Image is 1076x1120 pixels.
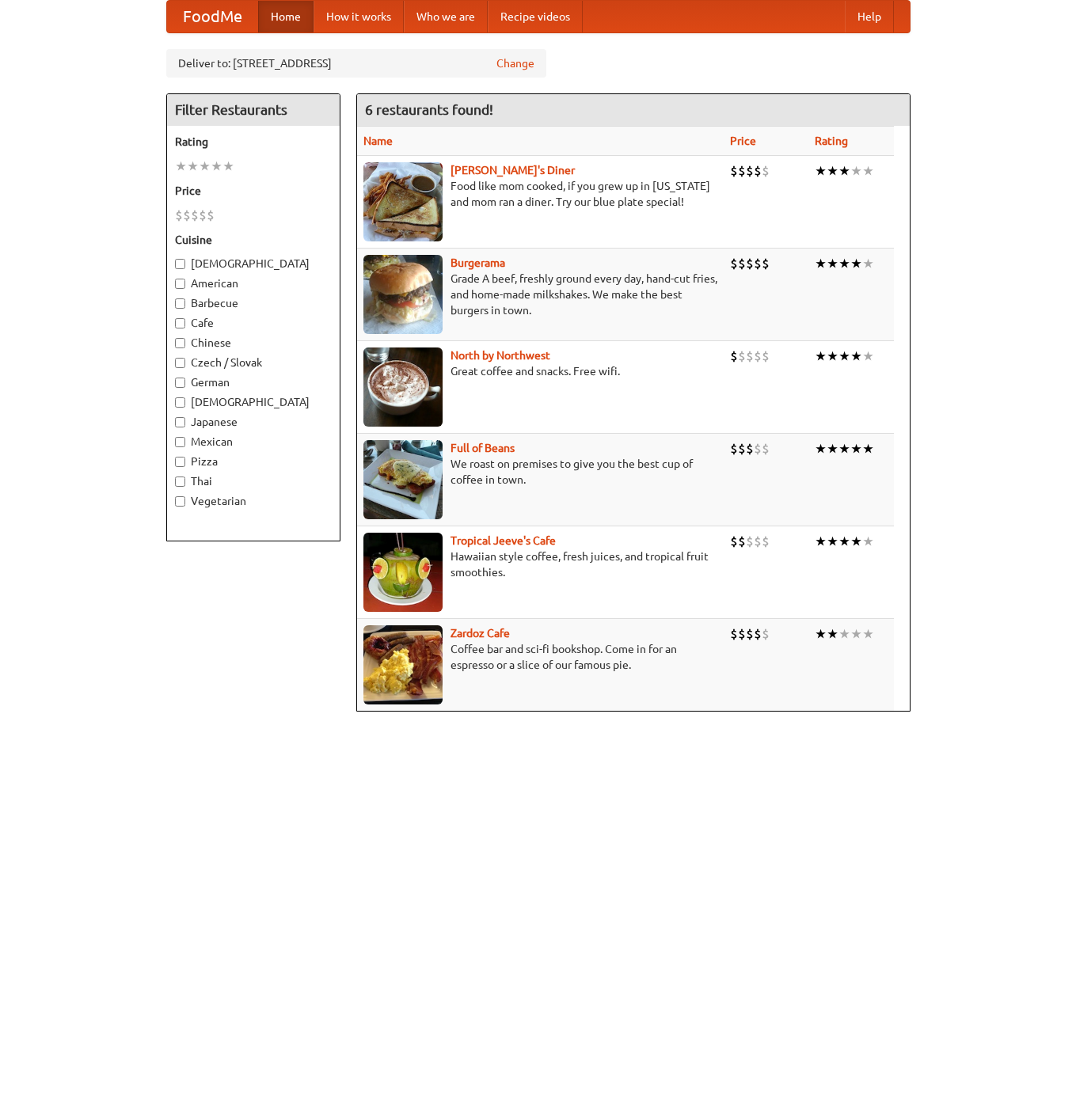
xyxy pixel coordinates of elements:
[363,135,393,147] a: Name
[175,397,185,408] input: [DEMOGRAPHIC_DATA]
[175,437,185,447] input: Mexican
[738,255,746,272] li: $
[815,440,827,457] li: ★
[754,440,762,457] li: $
[175,335,332,351] label: Chinese
[175,232,332,248] h5: Cuisine
[175,134,332,150] h5: Rating
[827,533,838,550] li: ★
[762,162,770,180] li: $
[838,255,850,272] li: ★
[363,549,717,580] p: Hawaiian style coffee, fresh juices, and tropical fruit smoothies.
[746,625,754,643] li: $
[838,347,850,365] li: ★
[199,158,211,175] li: ★
[730,347,738,365] li: $
[175,378,185,388] input: German
[850,533,862,550] li: ★
[363,456,717,488] p: We roast on premises to give you the best cup of coffee in town.
[222,158,234,175] li: ★
[838,533,850,550] li: ★
[175,476,185,487] input: Thai
[738,533,746,550] li: $
[183,207,191,224] li: $
[488,1,583,32] a: Recipe videos
[175,259,185,269] input: [DEMOGRAPHIC_DATA]
[175,158,187,175] li: ★
[850,440,862,457] li: ★
[175,298,185,309] input: Barbecue
[746,162,754,180] li: $
[862,255,874,272] li: ★
[754,625,762,643] li: $
[838,625,850,643] li: ★
[451,164,575,177] a: [PERSON_NAME]'s Diner
[175,496,185,507] input: Vegetarian
[730,625,738,643] li: $
[167,1,258,32] a: FoodMe
[738,440,746,457] li: $
[730,135,756,147] a: Price
[363,178,717,210] p: Food like mom cooked, if you grew up in [US_STATE] and mom ran a diner. Try our blue plate special!
[827,255,838,272] li: ★
[738,625,746,643] li: $
[451,534,556,547] a: Tropical Jeeve's Cafe
[838,162,850,180] li: ★
[207,207,215,224] li: $
[746,347,754,365] li: $
[762,625,770,643] li: $
[175,275,332,291] label: American
[827,347,838,365] li: ★
[827,625,838,643] li: ★
[815,625,827,643] li: ★
[175,207,183,224] li: $
[363,347,443,427] img: north.jpg
[258,1,314,32] a: Home
[363,625,443,704] img: zardoz.jpg
[845,1,894,32] a: Help
[175,434,332,450] label: Mexican
[363,641,717,673] p: Coffee bar and sci-fi bookshop. Come in for an espresso or a slice of our famous pie.
[827,162,838,180] li: ★
[850,625,862,643] li: ★
[850,162,862,180] li: ★
[363,363,717,379] p: Great coffee and snacks. Free wifi.
[365,102,493,117] ng-pluralize: 6 restaurants found!
[175,454,332,469] label: Pizza
[754,255,762,272] li: $
[175,358,185,368] input: Czech / Slovak
[815,162,827,180] li: ★
[451,442,515,454] a: Full of Beans
[363,440,443,519] img: beans.jpg
[363,271,717,318] p: Grade A beef, freshly ground every day, hand-cut fries, and home-made milkshakes. We make the bes...
[838,440,850,457] li: ★
[862,440,874,457] li: ★
[175,256,332,271] label: [DEMOGRAPHIC_DATA]
[730,162,738,180] li: $
[754,533,762,550] li: $
[175,493,332,509] label: Vegetarian
[175,315,332,331] label: Cafe
[850,347,862,365] li: ★
[746,440,754,457] li: $
[363,533,443,612] img: jeeves.jpg
[175,279,185,289] input: American
[187,158,199,175] li: ★
[175,394,332,410] label: [DEMOGRAPHIC_DATA]
[451,349,550,362] a: North by Northwest
[404,1,488,32] a: Who we are
[862,625,874,643] li: ★
[738,347,746,365] li: $
[167,94,340,126] h4: Filter Restaurants
[314,1,404,32] a: How it works
[199,207,207,224] li: $
[166,49,546,78] div: Deliver to: [STREET_ADDRESS]
[746,255,754,272] li: $
[175,183,332,199] h5: Price
[815,347,827,365] li: ★
[175,374,332,390] label: German
[175,318,185,328] input: Cafe
[496,55,534,71] a: Change
[451,627,510,640] b: Zardoz Cafe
